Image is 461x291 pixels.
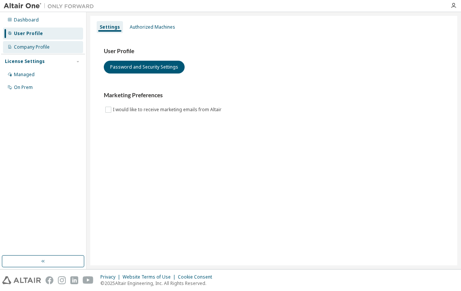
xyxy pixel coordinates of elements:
[123,274,178,280] div: Website Terms of Use
[45,276,53,284] img: facebook.svg
[100,24,120,30] div: Settings
[130,24,175,30] div: Authorized Machines
[58,276,66,284] img: instagram.svg
[104,61,185,74] button: Password and Security Settings
[104,92,444,99] h3: Marketing Preferences
[4,2,98,10] img: Altair One
[104,47,444,55] h3: User Profile
[100,274,123,280] div: Privacy
[113,105,223,114] label: I would like to receive marketing emails from Altair
[2,276,41,284] img: altair_logo.svg
[5,58,45,64] div: License Settings
[178,274,217,280] div: Cookie Consent
[14,72,35,78] div: Managed
[14,31,43,37] div: User Profile
[70,276,78,284] img: linkedin.svg
[14,17,39,23] div: Dashboard
[14,44,50,50] div: Company Profile
[14,84,33,90] div: On Prem
[83,276,94,284] img: youtube.svg
[100,280,217,286] p: © 2025 Altair Engineering, Inc. All Rights Reserved.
